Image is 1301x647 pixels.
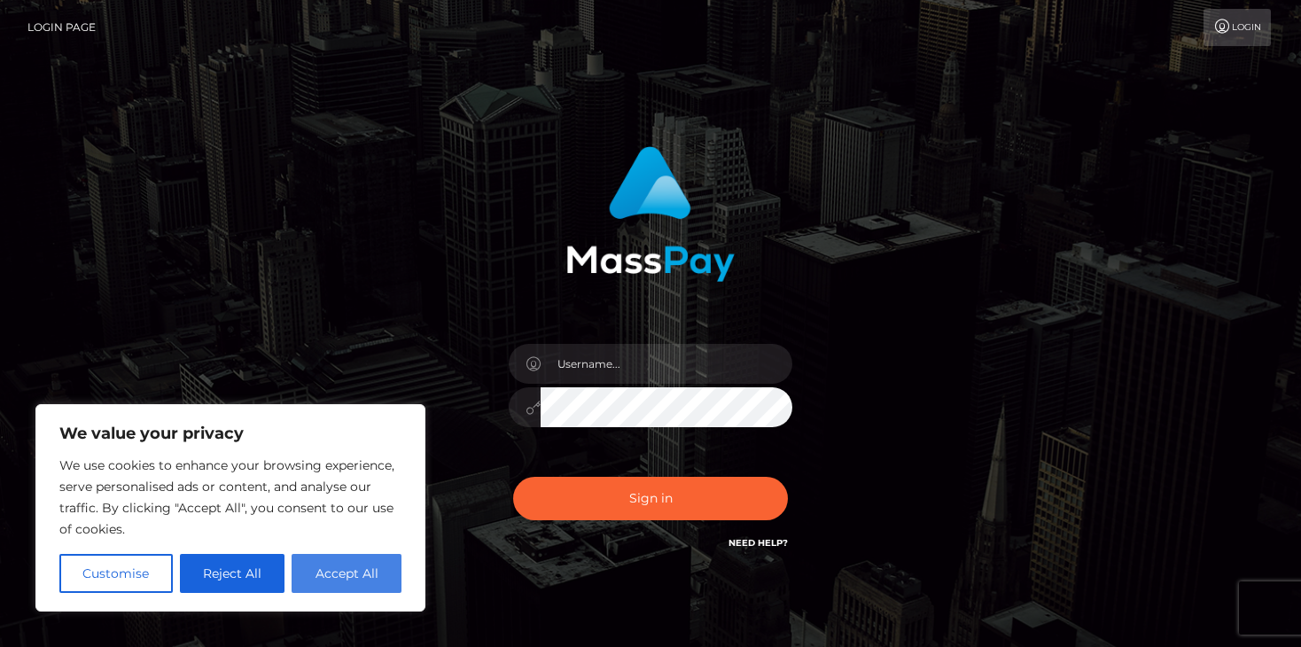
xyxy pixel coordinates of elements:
[566,146,735,282] img: MassPay Login
[59,423,401,444] p: We value your privacy
[513,477,788,520] button: Sign in
[59,455,401,540] p: We use cookies to enhance your browsing experience, serve personalised ads or content, and analys...
[1204,9,1271,46] a: Login
[35,404,425,612] div: We value your privacy
[59,554,173,593] button: Customise
[27,9,96,46] a: Login Page
[541,344,792,384] input: Username...
[728,537,788,549] a: Need Help?
[180,554,285,593] button: Reject All
[292,554,401,593] button: Accept All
